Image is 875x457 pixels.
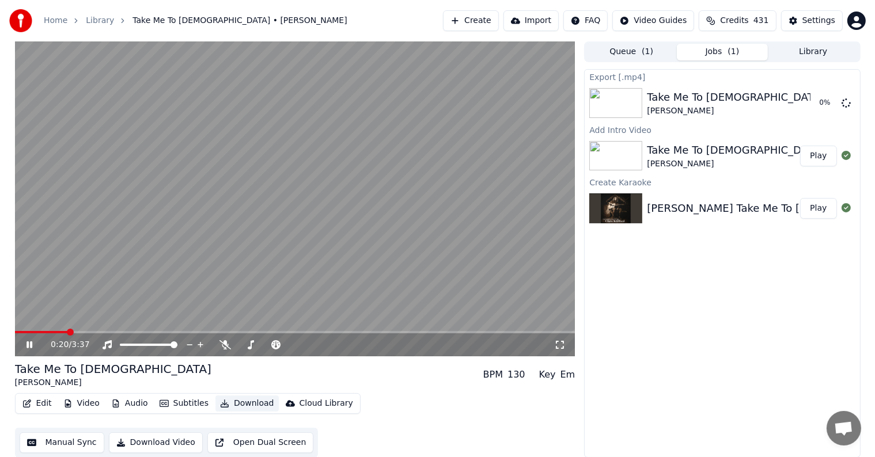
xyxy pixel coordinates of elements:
[503,10,559,31] button: Import
[507,368,525,382] div: 130
[59,395,104,412] button: Video
[647,158,824,170] div: [PERSON_NAME]
[768,44,859,60] button: Library
[51,339,78,351] div: /
[800,198,836,219] button: Play
[443,10,499,31] button: Create
[560,368,575,382] div: Em
[300,398,353,409] div: Cloud Library
[720,15,748,26] span: Credits
[781,10,843,31] button: Settings
[18,395,56,412] button: Edit
[612,10,694,31] button: Video Guides
[44,15,347,26] nav: breadcrumb
[800,146,836,166] button: Play
[585,70,859,83] div: Export [.mp4]
[132,15,347,26] span: Take Me To [DEMOGRAPHIC_DATA] • [PERSON_NAME]
[586,44,677,60] button: Queue
[647,142,824,158] div: Take Me To [DEMOGRAPHIC_DATA]
[820,98,837,108] div: 0 %
[15,377,211,389] div: [PERSON_NAME]
[15,361,211,377] div: Take Me To [DEMOGRAPHIC_DATA]
[71,339,89,351] span: 3:37
[699,10,776,31] button: Credits431
[483,368,503,382] div: BPM
[585,123,859,136] div: Add Intro Video
[207,432,314,453] button: Open Dual Screen
[563,10,608,31] button: FAQ
[728,46,739,58] span: ( 1 )
[86,15,114,26] a: Library
[585,175,859,189] div: Create Karaoke
[155,395,213,412] button: Subtitles
[802,15,835,26] div: Settings
[827,411,861,445] a: Åben chat
[107,395,153,412] button: Audio
[109,432,203,453] button: Download Video
[9,9,32,32] img: youka
[677,44,768,60] button: Jobs
[539,368,556,382] div: Key
[20,432,104,453] button: Manual Sync
[753,15,769,26] span: 431
[51,339,69,351] span: 0:20
[215,395,279,412] button: Download
[44,15,67,26] a: Home
[642,46,653,58] span: ( 1 )
[647,89,824,105] div: Take Me To [DEMOGRAPHIC_DATA]
[647,105,824,117] div: [PERSON_NAME]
